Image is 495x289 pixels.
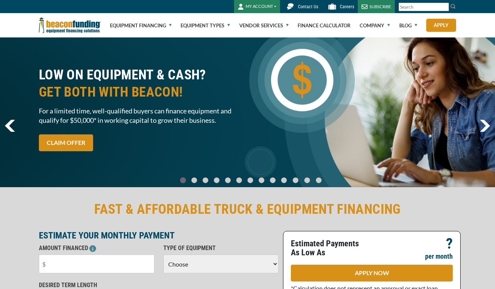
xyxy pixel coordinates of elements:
[212,177,221,183] a: Go To Slide 3
[201,177,210,183] a: Go To Slide 2
[39,244,154,253] p: AMOUNT FINANCED
[399,13,417,37] a: Blog
[224,177,233,183] a: Go To Slide 4
[280,177,289,183] a: Go To Slide 9
[314,177,323,183] a: Go To Slide 12
[39,231,279,240] p: ESTIMATE YOUR MONTHLY PAYMENT
[39,201,456,218] h2: FAST & AFFORDABLE TRUCK & EQUIPMENT FINANCING
[450,3,456,9] img: Search
[360,13,390,37] a: Company
[246,177,255,183] a: Go To Slide 6
[425,252,453,261] p: per month
[163,244,279,253] p: TYPE OF EQUIPMENT
[291,177,300,183] a: Go To Slide 10
[239,13,289,37] a: Vendor Services
[298,13,351,37] a: Finance Calculator
[179,177,188,183] a: Go To Slide 0
[268,177,277,183] a: Go To Slide 8
[39,66,243,101] h2: LOW ON EQUIPMENT & CASH?
[181,13,230,37] a: Equipment Types
[399,3,449,11] input: Search
[291,239,368,257] p: Estimated Payments As Low As
[39,255,154,273] input: $
[441,4,447,10] a: Clear search text
[190,177,199,183] a: Go To Slide 1
[39,83,243,101] span: GET BOTH WITH BEACON!
[446,239,453,248] p: ?
[480,120,490,132] a: next
[39,134,93,151] a: CLAIM OFFER
[5,120,15,132] img: Left Navigator
[302,177,312,183] a: Go To Slide 11
[480,120,490,132] img: Right Navigator
[235,177,244,183] a: Go To Slide 5
[340,4,354,9] span: Careers
[426,19,456,32] a: Apply
[291,265,453,282] a: APPLY NOW
[298,4,318,9] span: Contact Us
[39,13,101,37] img: Beacon Funding Corporation logo
[257,177,266,183] a: Go To Slide 7
[110,13,172,37] a: Equipment Financing
[5,120,15,132] a: previous
[39,106,243,125] span: For a limited time, well-qualified buyers can finance equipment and qualify for $50,000* in worki...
